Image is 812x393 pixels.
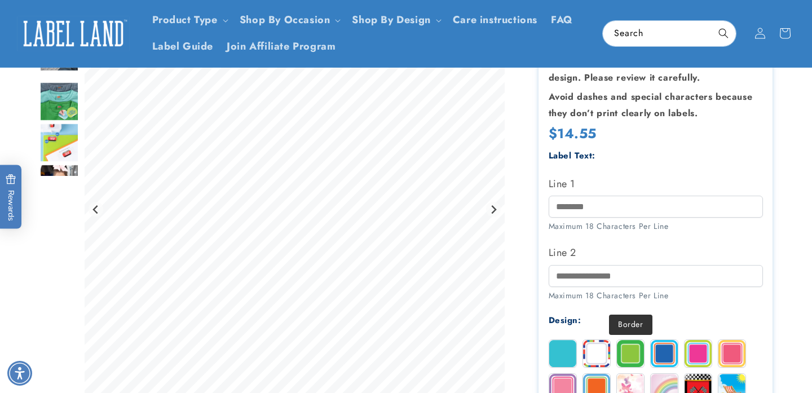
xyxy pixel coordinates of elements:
[544,7,580,33] a: FAQ
[152,12,218,27] a: Product Type
[551,14,573,27] span: FAQ
[39,123,79,162] img: Color Stick N' Wear® Labels - Label Land
[39,82,79,121] div: Go to slide 4
[39,164,79,204] div: Go to slide 6
[39,82,79,121] img: Color Stick N' Wear® Labels - Label Land
[220,33,342,60] a: Join Affiliate Program
[549,340,576,367] img: Solid
[549,314,581,326] label: Design:
[145,7,233,33] summary: Product Type
[145,33,220,60] a: Label Guide
[718,340,745,367] img: Coral
[352,12,430,27] a: Shop By Design
[486,202,501,217] button: Next slide
[549,290,763,302] div: Maximum 18 Characters Per Line
[6,174,16,220] span: Rewards
[227,40,336,53] span: Join Affiliate Program
[549,175,763,193] label: Line 1
[549,123,597,143] span: $14.55
[549,90,753,120] strong: Avoid dashes and special characters because they don’t print clearly on labels.
[7,361,32,386] div: Accessibility Menu
[233,7,346,33] summary: Shop By Occasion
[345,7,445,33] summary: Shop By Design
[549,220,763,232] div: Maximum 18 Characters Per Line
[152,40,214,53] span: Label Guide
[549,244,763,262] label: Line 2
[549,39,748,85] strong: The font shown in the name preview reflects the exact style that will appear in your final design...
[651,340,678,367] img: Blue
[549,149,596,162] label: Label Text:
[446,7,544,33] a: Care instructions
[685,340,712,367] img: Magenta
[39,123,79,162] div: Go to slide 5
[13,12,134,55] a: Label Land
[453,14,537,27] span: Care instructions
[9,303,143,337] iframe: Sign Up via Text for Offers
[617,340,644,367] img: Border
[17,16,130,51] img: Label Land
[583,340,610,367] img: Stripes
[39,164,79,204] img: Color Stick N' Wear® Labels - Label Land
[711,21,736,46] button: Search
[89,202,104,217] button: Previous slide
[240,14,330,27] span: Shop By Occasion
